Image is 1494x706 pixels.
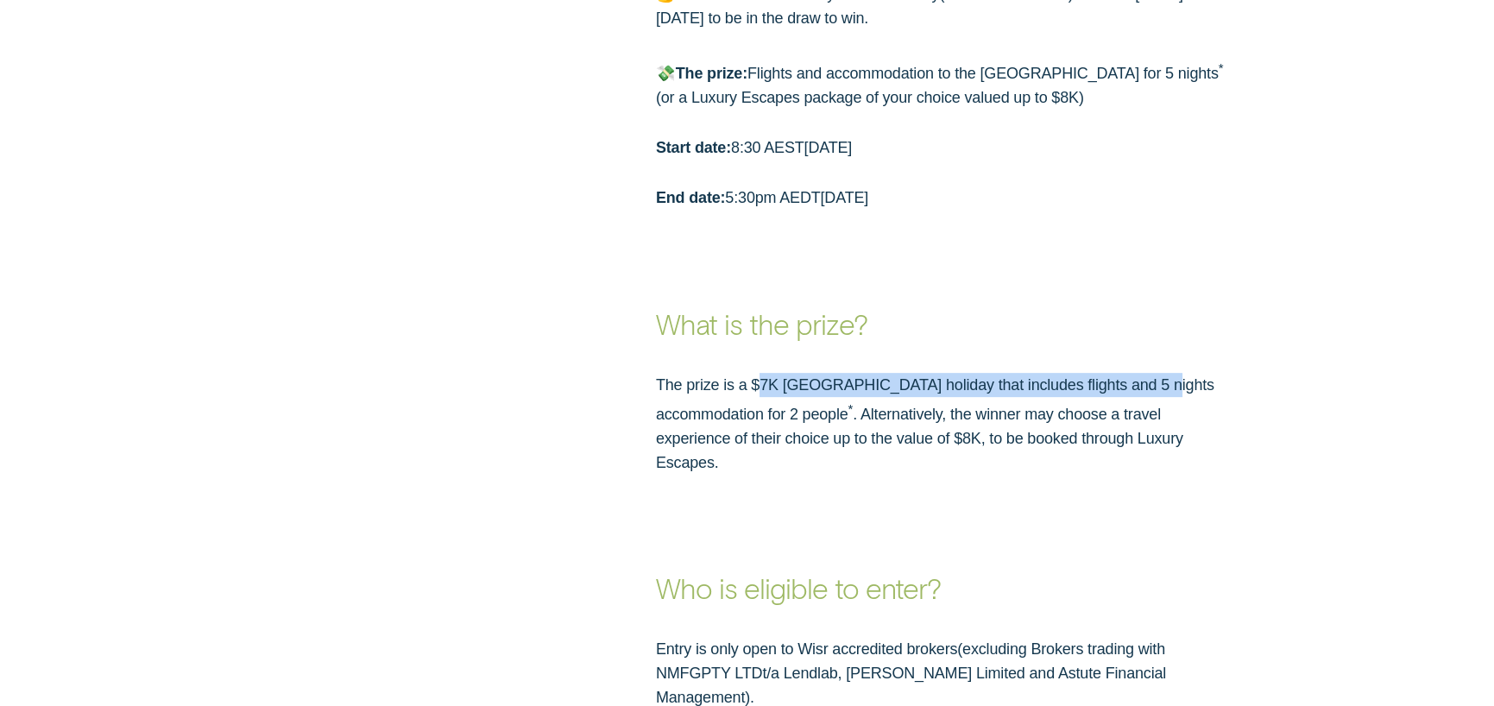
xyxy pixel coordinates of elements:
span: ( [957,640,962,658]
p: 8:30 AEST[DATE] [656,136,1238,160]
span: ) [745,689,750,706]
span: LTD [734,665,762,682]
p: 💸 Flights and accommodation to the [GEOGRAPHIC_DATA] for 5 nights or a Luxury Escapes package of ... [656,56,1238,110]
strong: Start date: [656,139,731,156]
span: ) [1079,89,1084,106]
span: L T D [734,665,762,682]
p: The prize is a $7K [GEOGRAPHIC_DATA] holiday that includes flights and 5 nights accommodation for... [656,373,1238,475]
strong: Who is eligible to enter? [656,570,941,605]
strong: End date: [656,189,725,206]
p: 5:30pm AEDT[DATE] [656,186,1238,210]
span: ( [656,89,661,106]
span: PTY [701,665,730,682]
span: P T Y [701,665,730,682]
strong: The prize: [676,65,747,82]
strong: What is the prize? [656,306,867,341]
